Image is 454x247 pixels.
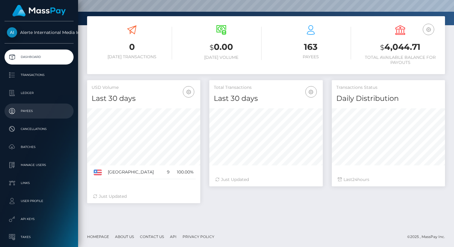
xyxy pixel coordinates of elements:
[7,161,71,170] p: Manage Users
[181,41,262,53] h3: 0.00
[92,41,172,53] h3: 0
[5,230,74,245] a: Taxes
[138,232,166,241] a: Contact Us
[7,71,71,80] p: Transactions
[7,107,71,116] p: Payees
[5,212,74,227] a: API Keys
[271,54,351,59] h6: Payees
[94,170,102,175] img: US.png
[7,27,17,38] img: Alerte International Media Inc.
[338,176,439,183] div: Last hours
[7,233,71,242] p: Taxes
[5,30,74,35] span: Alerte International Media Inc.
[5,158,74,173] a: Manage Users
[7,125,71,134] p: Cancellations
[5,68,74,83] a: Transactions
[181,55,262,60] h6: [DATE] Volume
[5,140,74,155] a: Batches
[7,143,71,152] p: Batches
[85,232,111,241] a: Homepage
[360,55,440,65] h6: Total Available Balance for Payouts
[12,5,66,17] img: MassPay Logo
[172,165,196,179] td: 100.00%
[336,85,440,91] h5: Transactions Status
[106,165,164,179] td: [GEOGRAPHIC_DATA]
[214,93,318,104] h4: Last 30 days
[113,232,136,241] a: About Us
[164,165,172,179] td: 9
[180,232,217,241] a: Privacy Policy
[92,85,196,91] h5: USD Volume
[214,85,318,91] h5: Total Transactions
[5,176,74,191] a: Links
[7,179,71,188] p: Links
[5,104,74,119] a: Payees
[168,232,179,241] a: API
[360,41,440,53] h3: 4,044.71
[92,93,196,104] h4: Last 30 days
[5,86,74,101] a: Ledger
[407,233,449,240] div: © 2025 , MassPay Inc.
[380,43,384,52] small: $
[271,41,351,53] h3: 163
[215,176,316,183] div: Just Updated
[336,93,440,104] h4: Daily Distribution
[93,193,194,200] div: Just Updated
[5,194,74,209] a: User Profile
[5,50,74,65] a: Dashboard
[7,53,71,62] p: Dashboard
[7,197,71,206] p: User Profile
[92,54,172,59] h6: [DATE] Transactions
[7,89,71,98] p: Ledger
[210,43,214,52] small: $
[5,122,74,137] a: Cancellations
[352,177,357,182] span: 24
[7,215,71,224] p: API Keys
